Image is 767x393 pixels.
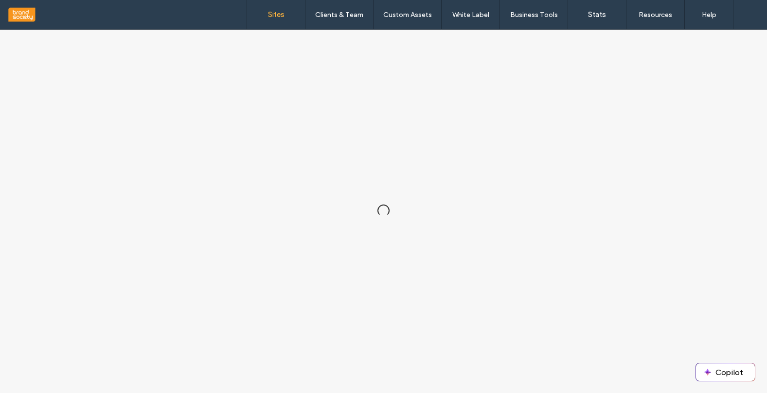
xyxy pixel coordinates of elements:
label: Custom Assets [383,11,432,19]
button: Copilot [696,363,755,381]
label: Business Tools [510,11,558,19]
label: Resources [639,11,672,19]
label: Stats [588,10,606,19]
label: White Label [452,11,489,19]
label: Sites [268,10,285,19]
label: Help [702,11,716,19]
label: Clients & Team [315,11,363,19]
